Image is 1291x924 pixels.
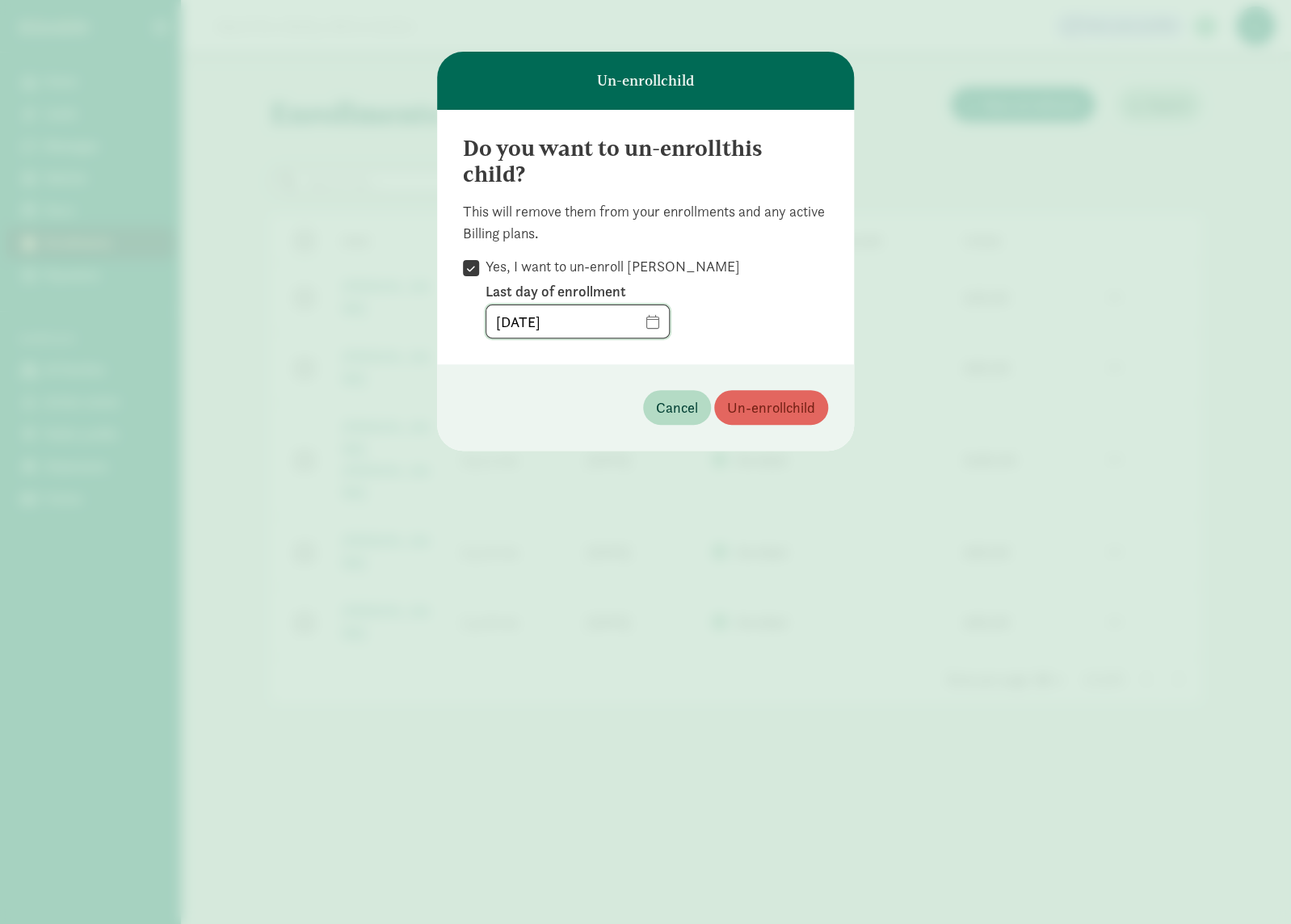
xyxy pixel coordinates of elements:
[486,282,740,301] label: Last day of enrollment
[463,200,828,244] div: This will remove them from your enrollments and any active Billing plans.
[727,397,815,418] span: Un-enroll child
[1210,846,1291,924] iframe: Chat Widget
[597,73,694,89] h6: Un-enroll child
[463,136,828,187] h4: Do you want to un-enroll this child?
[714,390,828,425] button: Un-enrollchild
[643,390,711,425] button: Cancel
[479,257,740,276] label: Yes, I want to un-enroll [PERSON_NAME]
[656,397,698,418] span: Cancel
